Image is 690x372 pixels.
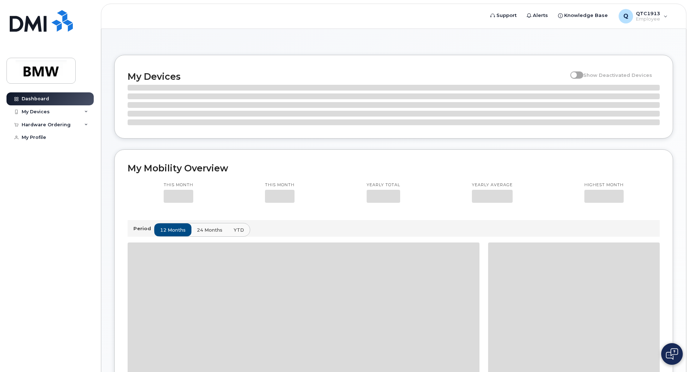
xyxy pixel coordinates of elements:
[570,68,576,74] input: Show Deactivated Devices
[367,182,400,188] p: Yearly total
[128,163,660,174] h2: My Mobility Overview
[197,227,222,233] span: 24 months
[133,225,154,232] p: Period
[666,348,678,360] img: Open chat
[584,182,624,188] p: Highest month
[128,71,567,82] h2: My Devices
[265,182,295,188] p: This month
[164,182,193,188] p: This month
[583,72,652,78] span: Show Deactivated Devices
[234,227,244,233] span: YTD
[472,182,513,188] p: Yearly average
